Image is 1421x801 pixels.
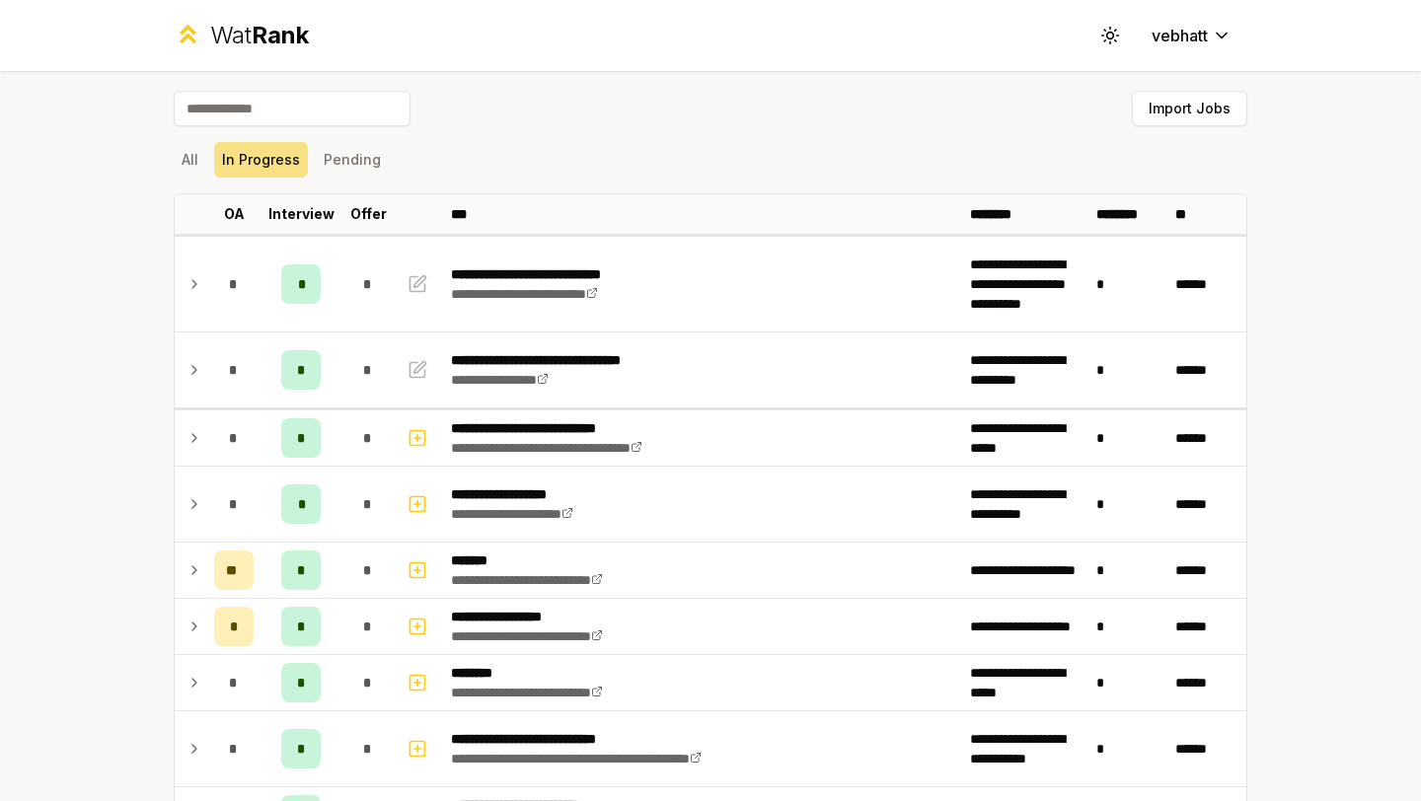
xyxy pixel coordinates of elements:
[350,204,387,224] p: Offer
[1132,91,1247,126] button: Import Jobs
[268,204,335,224] p: Interview
[316,142,389,178] button: Pending
[214,142,308,178] button: In Progress
[252,21,309,49] span: Rank
[1136,18,1247,53] button: vebhatt
[1152,24,1208,47] span: vebhatt
[210,20,309,51] div: Wat
[224,204,245,224] p: OA
[174,20,309,51] a: WatRank
[174,142,206,178] button: All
